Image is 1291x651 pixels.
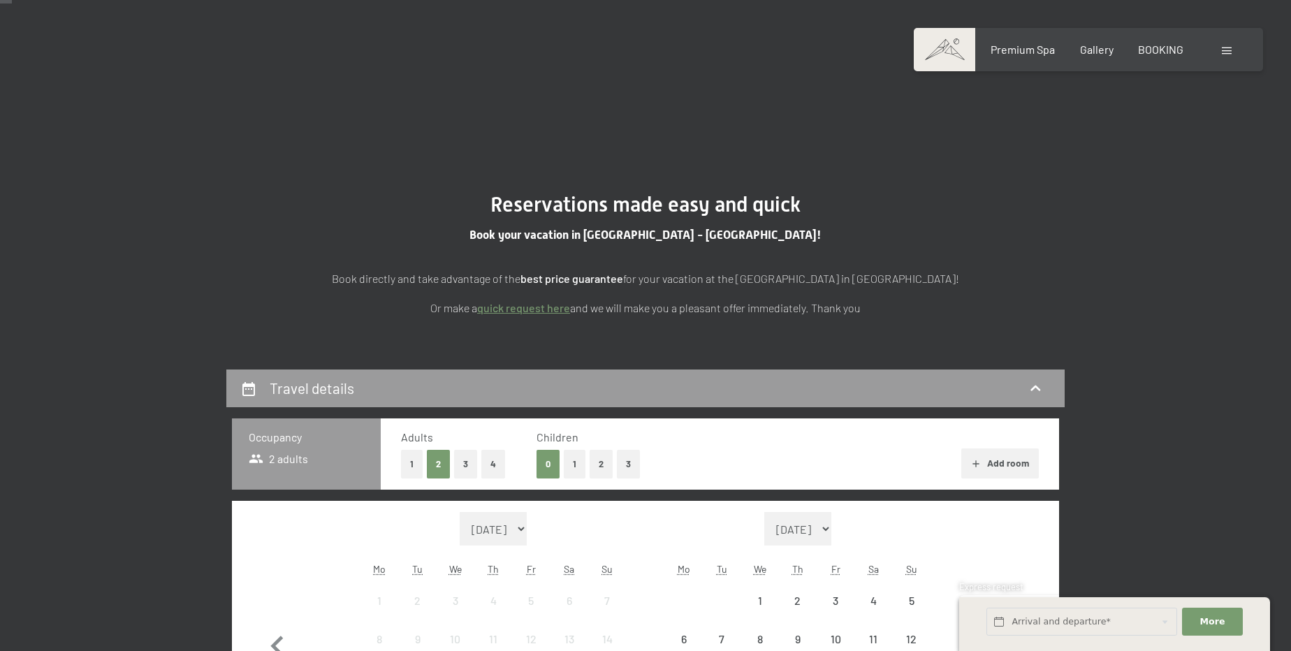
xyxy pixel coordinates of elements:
[513,595,548,630] div: 5
[550,582,588,620] div: Arrival not possible
[741,582,778,620] div: Wed Oct 01 2025
[854,582,892,620] div: Arrival not possible
[454,450,477,478] button: 3
[780,595,815,630] div: 2
[893,582,931,620] div: Arrival not possible
[512,582,550,620] div: Arrival not possible
[717,563,727,575] abbr: Tuesday
[537,430,578,444] span: Children
[1200,615,1225,628] span: More
[893,582,931,620] div: Sun Oct 05 2025
[398,582,436,620] div: Arrival not possible
[894,595,929,630] div: 5
[270,379,354,397] h2: Travel details
[437,582,474,620] div: Arrival not possible
[398,582,436,620] div: Tue Sep 02 2025
[490,192,801,217] span: Reservations made easy and quick
[249,451,308,467] span: 2 adults
[961,448,1039,479] button: Add room
[537,450,560,478] button: 0
[296,299,995,317] p: Or make a and we will make you a pleasant offer immediately. Thank you
[817,582,854,620] div: Arrival not possible
[412,563,423,575] abbr: Tuesday
[817,582,854,620] div: Fri Oct 03 2025
[512,582,550,620] div: Fri Sep 05 2025
[449,563,462,575] abbr: Wednesday
[779,582,817,620] div: Arrival not possible
[754,563,766,575] abbr: Wednesday
[488,563,499,575] abbr: Thursday
[477,301,570,314] a: quick request here
[401,430,433,444] span: Adults
[437,582,474,620] div: Wed Sep 03 2025
[520,272,623,285] strong: best price guarantee
[590,595,625,630] div: 7
[590,450,613,478] button: 2
[552,595,587,630] div: 6
[959,581,1023,592] span: Express request
[1080,43,1114,56] a: Gallery
[401,450,423,478] button: 1
[550,582,588,620] div: Sat Sep 06 2025
[469,228,822,242] span: Book your vacation in [GEOGRAPHIC_DATA] - [GEOGRAPHIC_DATA]!
[474,582,512,620] div: Thu Sep 04 2025
[779,582,817,620] div: Thu Oct 02 2025
[438,595,473,630] div: 3
[400,595,435,630] div: 2
[1182,608,1242,636] button: More
[588,582,626,620] div: Sun Sep 07 2025
[601,563,613,575] abbr: Sunday
[1138,43,1183,56] a: BOOKING
[373,563,386,575] abbr: Monday
[854,582,892,620] div: Sat Oct 04 2025
[362,595,397,630] div: 1
[249,430,364,445] h3: Occupancy
[906,563,917,575] abbr: Sunday
[617,450,640,478] button: 3
[360,582,398,620] div: Arrival not possible
[991,43,1055,56] a: Premium Spa
[296,270,995,288] p: Book directly and take advantage of the for your vacation at the [GEOGRAPHIC_DATA] in [GEOGRAPHIC...
[481,450,505,478] button: 4
[588,582,626,620] div: Arrival not possible
[476,595,511,630] div: 4
[831,563,840,575] abbr: Friday
[856,595,891,630] div: 4
[742,595,777,630] div: 1
[678,563,690,575] abbr: Monday
[868,563,879,575] abbr: Saturday
[360,582,398,620] div: Mon Sep 01 2025
[818,595,853,630] div: 3
[741,582,778,620] div: Arrival not possible
[564,563,574,575] abbr: Saturday
[564,450,585,478] button: 1
[474,582,512,620] div: Arrival not possible
[427,450,450,478] button: 2
[792,563,803,575] abbr: Thursday
[527,563,536,575] abbr: Friday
